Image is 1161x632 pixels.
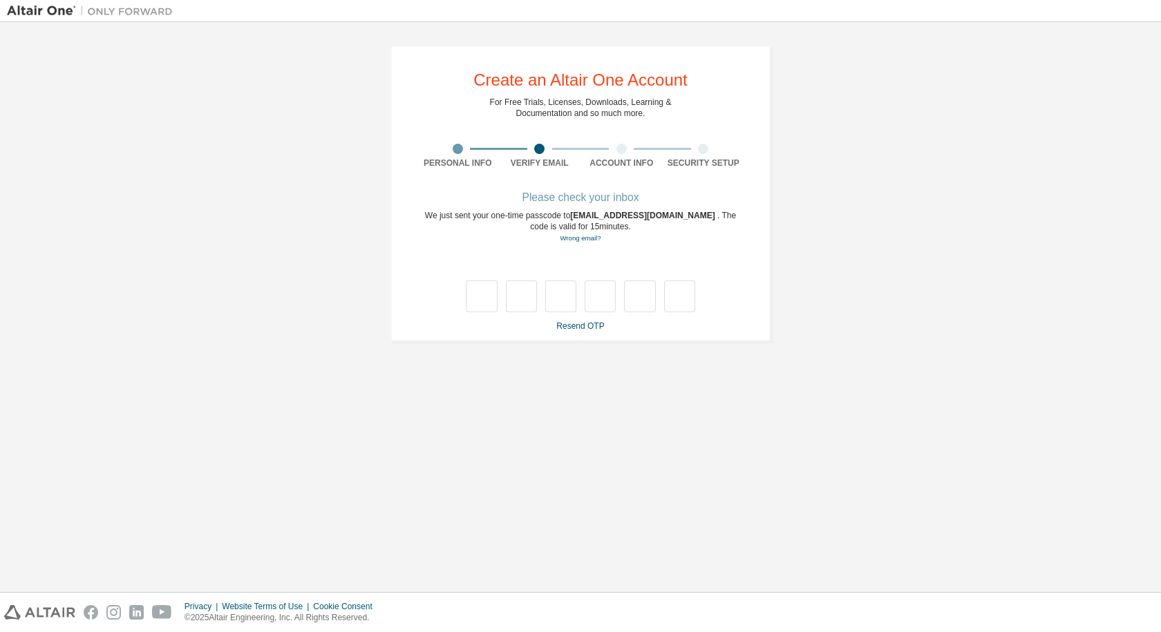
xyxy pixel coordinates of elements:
span: [EMAIL_ADDRESS][DOMAIN_NAME] [570,211,717,220]
img: instagram.svg [106,605,121,620]
div: Cookie Consent [313,601,380,612]
div: Please check your inbox [417,193,744,202]
div: For Free Trials, Licenses, Downloads, Learning & Documentation and so much more. [490,97,672,119]
img: altair_logo.svg [4,605,75,620]
div: Account Info [580,157,663,169]
img: Altair One [7,4,180,18]
p: © 2025 Altair Engineering, Inc. All Rights Reserved. [185,612,381,624]
a: Go back to the registration form [560,234,601,242]
img: facebook.svg [84,605,98,620]
img: youtube.svg [152,605,172,620]
div: Personal Info [417,157,499,169]
img: linkedin.svg [129,605,144,620]
a: Resend OTP [556,321,604,331]
div: Create an Altair One Account [473,72,688,88]
div: Verify Email [499,157,581,169]
div: Security Setup [663,157,745,169]
div: We just sent your one-time passcode to . The code is valid for 15 minutes. [417,210,744,244]
div: Privacy [185,601,222,612]
div: Website Terms of Use [222,601,313,612]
